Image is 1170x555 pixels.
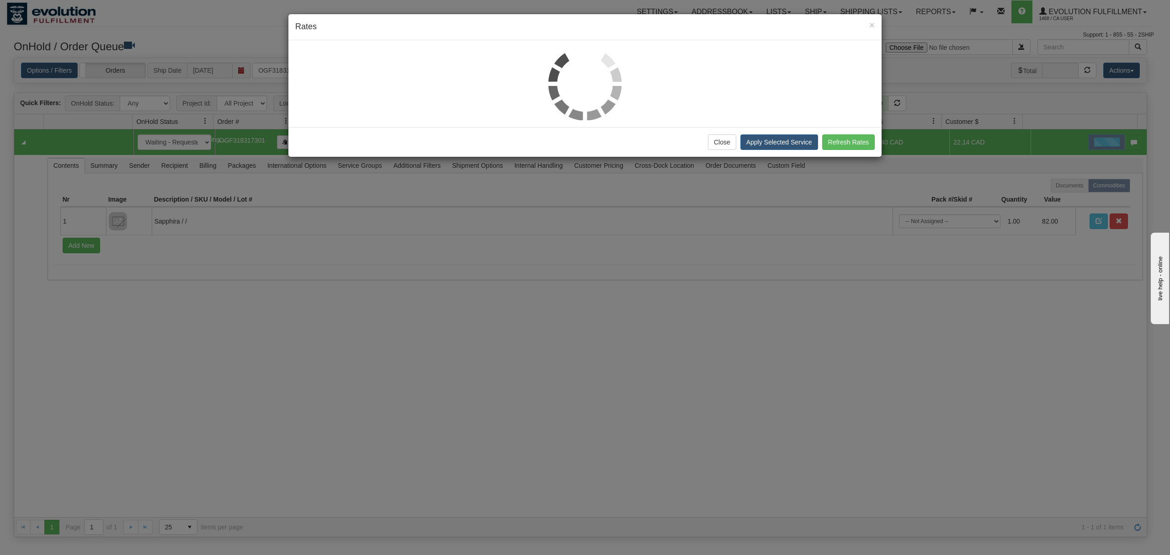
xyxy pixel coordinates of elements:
button: Refresh Rates [822,134,875,150]
div: live help - online [7,8,85,15]
iframe: chat widget [1149,231,1169,324]
button: Close [708,134,736,150]
img: loader.gif [548,47,622,120]
button: Close [869,20,875,30]
button: Apply Selected Service [740,134,818,150]
h4: Rates [295,21,875,33]
span: × [869,20,875,30]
